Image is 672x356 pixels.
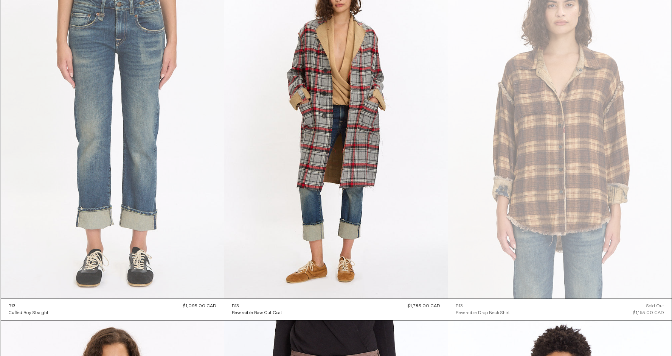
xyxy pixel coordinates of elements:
div: $1,785.00 CAD [408,303,440,310]
div: R13 [456,303,463,310]
div: $1,095.00 CAD [183,303,216,310]
a: Reversible Raw Cut Coat [232,310,282,316]
div: R13 [232,303,239,310]
a: Cuffed Boy Straight [8,310,48,316]
a: R13 [456,303,510,310]
a: Reversible Drop Neck Shirt [456,310,510,316]
a: R13 [8,303,48,310]
div: R13 [8,303,16,310]
a: R13 [232,303,282,310]
div: Sold out [646,303,664,310]
div: $1,165.00 CAD [633,310,664,316]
